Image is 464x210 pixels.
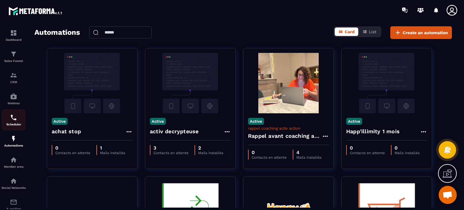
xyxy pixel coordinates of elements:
img: automation-background [150,53,231,113]
h2: Automations [34,26,80,39]
p: 0 [252,150,287,155]
button: Card [335,27,358,36]
img: email [10,199,17,206]
a: formationformationSales Funnel [2,46,26,67]
a: automationsautomationsAutomations [2,131,26,152]
img: automations [10,93,17,100]
a: automationsautomationsWebinar [2,88,26,109]
span: Create an automation [403,30,448,36]
a: automationsautomationsMember area [2,152,26,173]
p: Active [150,118,166,125]
img: formation [10,50,17,58]
img: automations [10,156,17,163]
p: 4 [296,150,321,155]
p: Contacts en attente [153,151,188,155]
p: CRM [2,80,26,84]
p: Mails installés [198,151,223,155]
h4: Rappel avant coaching activ'action [248,132,322,140]
h4: Happ'illimity 1 mois [346,127,400,136]
img: formation [10,72,17,79]
img: logo [8,5,63,16]
p: Contacts en attente [252,155,287,160]
img: scheduler [10,114,17,121]
p: Mails installés [395,151,420,155]
p: Social Networks [2,186,26,189]
p: Mails installés [100,151,125,155]
a: formationformationCRM [2,67,26,88]
img: automation-background [346,53,427,113]
p: 2 [198,145,223,151]
span: Card [345,29,355,34]
h4: achat stop [52,127,81,136]
p: 0 [55,145,90,151]
span: List [369,29,376,34]
p: Active [346,118,362,125]
button: Create an automation [390,26,452,39]
a: schedulerschedulerScheduler [2,109,26,131]
p: Dashboard [2,38,26,41]
img: automations [10,135,17,142]
img: formation [10,29,17,37]
p: 0 [350,145,385,151]
p: Contacts en attente [55,151,90,155]
p: Mails installés [296,155,321,160]
img: social-network [10,177,17,185]
p: Active [248,118,264,125]
p: Member area [2,165,26,168]
h4: activ decrypteuse [150,127,198,136]
p: 0 [395,145,420,151]
p: Active [52,118,68,125]
a: Ouvrir le chat [439,186,457,204]
p: Automations [2,144,26,147]
p: Contacts en attente [350,151,385,155]
img: automation-background [248,53,329,113]
p: Scheduler [2,123,26,126]
a: social-networksocial-networkSocial Networks [2,173,26,194]
p: 1 [100,145,125,151]
p: rappel coaching activ action [248,126,329,131]
a: formationformationDashboard [2,25,26,46]
p: Webinar [2,102,26,105]
p: Sales Funnel [2,59,26,63]
p: 3 [153,145,188,151]
img: automation-background [52,53,133,113]
button: List [359,27,380,36]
